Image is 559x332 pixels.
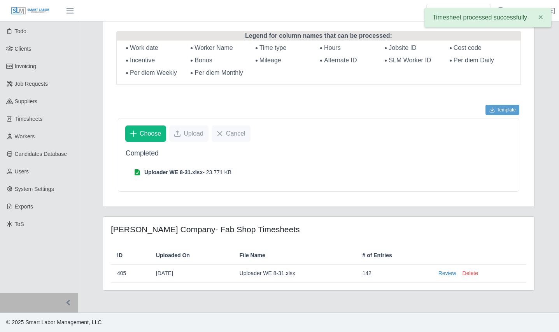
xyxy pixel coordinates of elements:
[15,151,67,157] span: Candidates Database
[140,129,161,138] span: Choose
[362,251,392,260] span: # of Entries
[184,129,203,138] span: Upload
[117,31,520,41] legend: Legend for column names that can be processed:
[485,105,519,115] button: Template
[111,224,384,234] h4: [PERSON_NAME] Company- Fab Shop Timesheets
[389,44,416,51] span: Jobsite ID
[538,12,543,21] span: ×
[144,168,203,176] span: Uploader WE 8-31.xlsx
[324,44,341,51] span: Hours
[426,4,491,18] input: Search
[233,265,356,283] td: Uploader WE 8-31.xlsx
[259,44,287,51] span: Time type
[15,168,29,175] span: Users
[203,168,231,176] span: - 23.771 KB
[463,269,478,277] button: Delete
[438,269,456,277] a: Review
[454,57,494,64] span: Per diem Daily
[226,129,245,138] span: Cancel
[240,251,265,260] span: File Name
[195,57,212,64] span: Bonus
[259,57,281,64] span: Mileage
[15,98,37,104] span: Suppliers
[454,44,482,51] span: Cost code
[212,125,251,142] button: Cancel
[125,125,166,142] button: Choose
[150,265,233,283] td: [DATE]
[15,63,36,69] span: Invoicing
[356,265,432,283] td: 142
[15,133,35,140] span: Workers
[195,44,233,51] span: Worker Name
[510,7,555,15] a: [PERSON_NAME]
[324,57,357,64] span: Alternate ID
[15,221,24,227] span: ToS
[424,8,551,27] div: Timesheet processed successfully
[15,203,33,210] span: Exports
[15,28,26,34] span: Todo
[195,69,243,76] span: Per diem Monthly
[130,44,158,51] span: Work date
[15,186,54,192] span: System Settings
[389,57,431,64] span: SLM Worker ID
[156,251,190,260] span: Uploaded On
[6,319,102,325] span: © 2025 Smart Labor Management, LLC
[126,149,512,157] h5: Completed
[130,57,155,64] span: Incentive
[11,7,50,15] img: SLM Logo
[15,81,48,87] span: Job Requests
[15,46,32,52] span: Clients
[111,265,150,283] td: 405
[15,116,43,122] span: Timesheets
[117,251,123,260] span: ID
[169,125,209,142] button: Upload
[130,69,177,76] span: Per diem Weekly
